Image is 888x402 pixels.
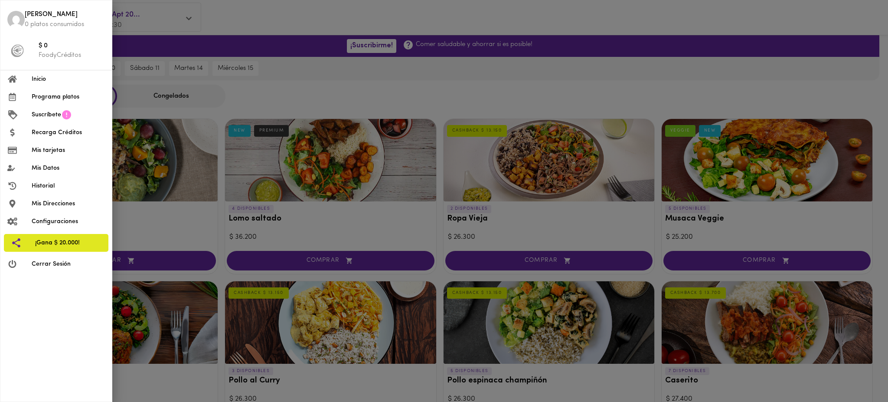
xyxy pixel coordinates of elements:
[32,260,105,269] span: Cerrar Sesión
[39,41,105,51] span: $ 0
[25,20,105,29] p: 0 platos consumidos
[32,181,105,191] span: Historial
[32,164,105,173] span: Mis Datos
[838,352,879,393] iframe: Messagebird Livechat Widget
[32,199,105,208] span: Mis Direcciones
[39,51,105,60] p: FoodyCréditos
[32,75,105,84] span: Inicio
[35,238,101,247] span: ¡Gana $ 20.000!
[11,44,24,57] img: foody-creditos-black.png
[32,110,61,119] span: Suscríbete
[32,146,105,155] span: Mis tarjetas
[32,128,105,137] span: Recarga Créditos
[32,217,105,226] span: Configuraciones
[32,92,105,102] span: Programa platos
[25,10,105,20] span: [PERSON_NAME]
